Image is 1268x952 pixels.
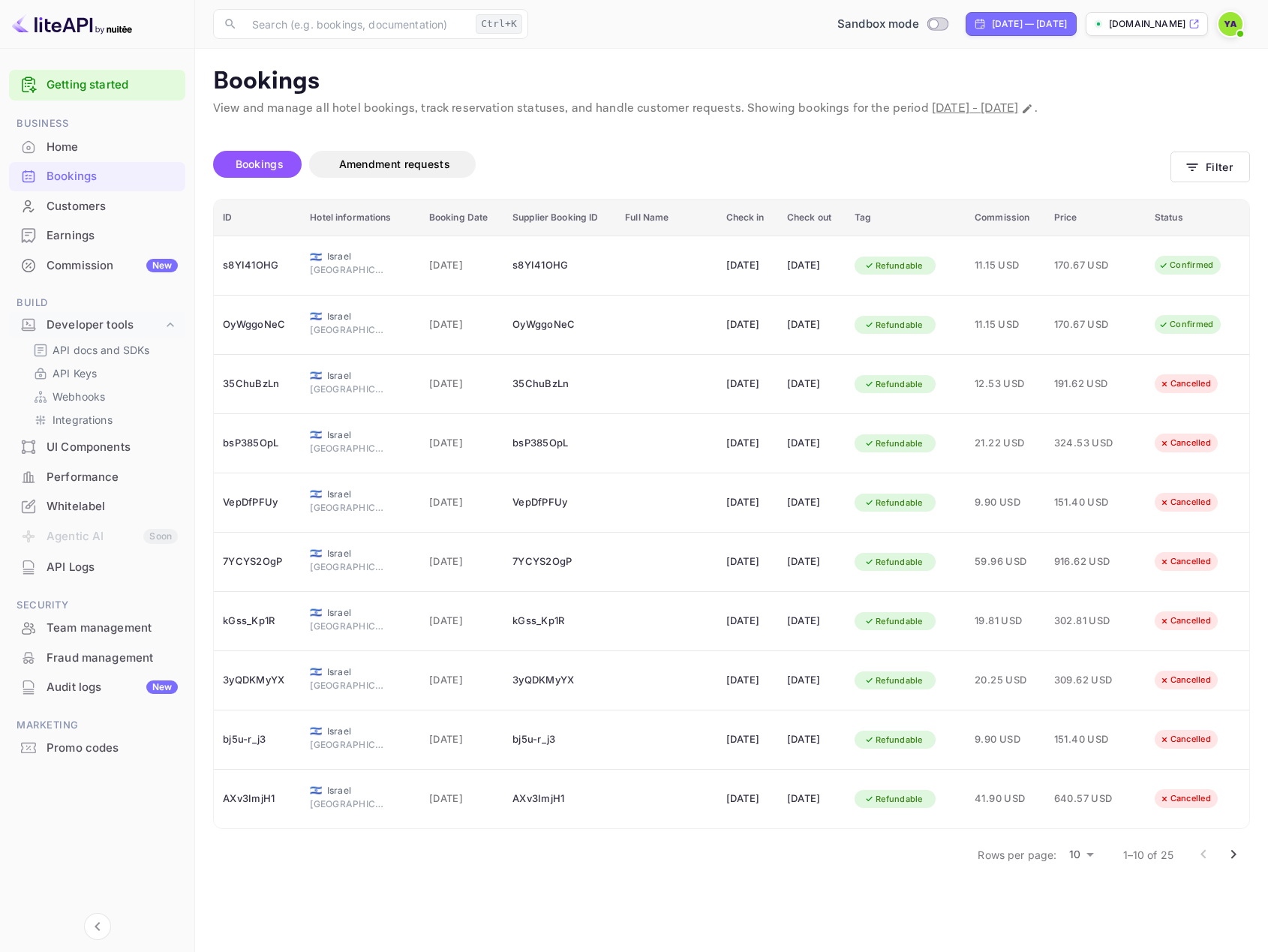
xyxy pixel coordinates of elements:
div: Fraud management [47,650,178,667]
th: Booking Date [420,200,503,236]
a: Promo codes [9,734,185,761]
th: Hotel informations [301,200,420,236]
p: API docs and SDKs [53,342,150,358]
div: Developer tools [47,317,163,334]
div: 35ChuBzLn [223,372,292,396]
span: 21.22 USD [975,435,1035,452]
th: Status [1146,200,1249,236]
p: API Keys [53,365,97,381]
div: API Logs [47,559,178,576]
div: kGss_Kp1R [223,609,292,633]
span: 12.53 USD [975,376,1035,392]
div: API Keys [27,362,179,384]
div: bj5u-r_j3 [223,728,292,752]
span: 191.62 USD [1054,376,1129,392]
span: Israel [327,725,402,738]
a: Integrations [33,412,173,428]
div: Team management [47,620,178,637]
span: 170.67 USD [1054,317,1129,333]
div: [DATE] [726,372,769,396]
div: Cancelled [1149,552,1221,571]
p: 1–10 of 25 [1123,847,1174,863]
div: [DATE] [726,787,769,811]
a: Webhooks [33,389,173,404]
div: bsP385OpL [223,431,292,455]
span: [GEOGRAPHIC_DATA] [310,263,385,277]
div: Refundable [855,316,933,335]
span: 170.67 USD [1054,257,1129,274]
div: Earnings [9,221,185,251]
div: Webhooks [27,386,179,407]
span: Israel [310,430,322,440]
a: Fraud management [9,644,185,671]
div: [DATE] [726,728,769,752]
span: Israel [310,726,322,736]
div: Fraud management [9,644,185,673]
a: Bookings [9,162,185,190]
div: bsP385OpL [512,431,607,455]
div: Getting started [9,70,185,101]
span: Amendment requests [339,158,450,170]
div: Refundable [855,671,933,690]
th: Check out [778,200,846,236]
div: Promo codes [9,734,185,763]
span: Israel [310,489,322,499]
span: [GEOGRAPHIC_DATA] [310,797,385,811]
div: VepDfPFUy [512,491,607,515]
span: [DATE] [429,731,494,748]
span: Israel [327,606,402,620]
a: Earnings [9,221,185,249]
span: [GEOGRAPHIC_DATA] [310,383,385,396]
a: Home [9,133,185,161]
span: Israel [310,548,322,558]
div: [DATE] [787,372,837,396]
span: Business [9,116,185,132]
img: Yariv Adin [1218,12,1242,36]
div: API docs and SDKs [27,339,179,361]
div: Bookings [9,162,185,191]
div: [DATE] [787,787,837,811]
div: 7YCYS2OgP [223,550,292,574]
div: Refundable [855,612,933,631]
span: 9.90 USD [975,494,1035,511]
a: CommissionNew [9,251,185,279]
div: Cancelled [1149,493,1221,512]
th: ID [214,200,301,236]
th: Commission [966,200,1044,236]
div: Home [47,139,178,156]
div: [DATE] [726,254,769,278]
span: Israel [327,665,402,679]
span: [GEOGRAPHIC_DATA] [310,323,385,337]
div: AXv3ImjH1 [512,787,607,811]
span: 640.57 USD [1054,791,1129,807]
a: Audit logsNew [9,673,185,701]
div: UI Components [47,439,178,456]
div: Cancelled [1149,611,1221,630]
div: Performance [47,469,178,486]
th: Check in [717,200,778,236]
span: Israel [310,608,322,617]
div: Refundable [855,553,933,572]
th: Supplier Booking ID [503,200,616,236]
div: Bookings [47,168,178,185]
span: [DATE] [429,435,494,452]
table: booking table [214,200,1249,829]
div: Refundable [855,257,933,275]
div: Developer tools [9,312,185,338]
span: Security [9,597,185,614]
div: 35ChuBzLn [512,372,607,396]
div: Cancelled [1149,730,1221,749]
div: [DATE] [787,609,837,633]
span: Israel [327,250,402,263]
div: Cancelled [1149,671,1221,689]
span: [DATE] [429,554,494,570]
div: New [146,259,178,272]
div: New [146,680,178,694]
div: Audit logsNew [9,673,185,702]
div: Confirmed [1149,256,1223,275]
span: [DATE] [429,376,494,392]
div: [DATE] [787,668,837,692]
div: s8YI41OHG [223,254,292,278]
div: Confirmed [1149,315,1223,334]
div: Home [9,133,185,162]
